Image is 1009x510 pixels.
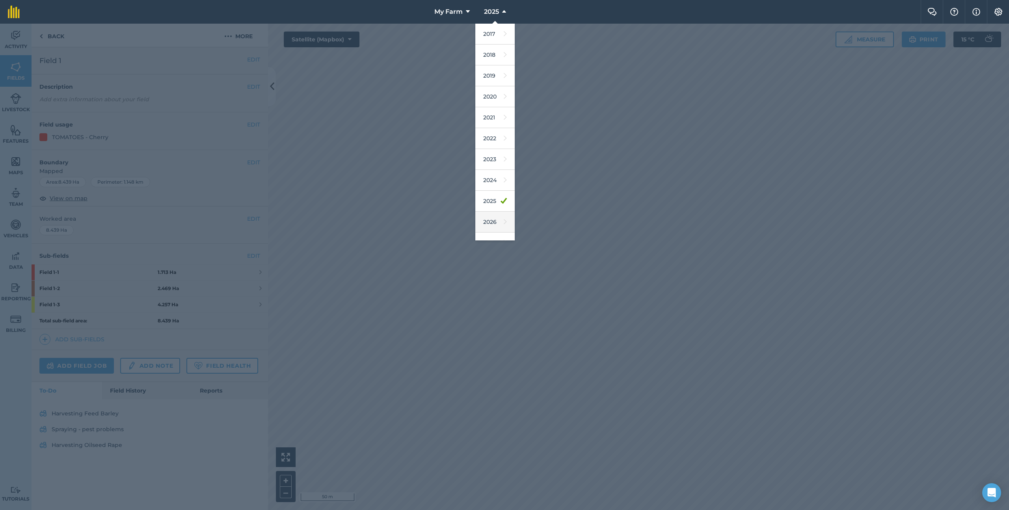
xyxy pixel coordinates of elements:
[475,65,515,86] a: 2019
[475,86,515,107] a: 2020
[475,212,515,233] a: 2026
[972,7,980,17] img: svg+xml;base64,PHN2ZyB4bWxucz0iaHR0cDovL3d3dy53My5vcmcvMjAwMC9zdmciIHdpZHRoPSIxNyIgaGVpZ2h0PSIxNy...
[994,8,1003,16] img: A cog icon
[475,233,515,253] a: 2027
[475,24,515,45] a: 2017
[475,191,515,212] a: 2025
[475,149,515,170] a: 2023
[475,128,515,149] a: 2022
[484,7,499,17] span: 2025
[475,107,515,128] a: 2021
[949,8,959,16] img: A question mark icon
[8,6,20,18] img: fieldmargin Logo
[475,45,515,65] a: 2018
[434,7,463,17] span: My Farm
[982,483,1001,502] div: Open Intercom Messenger
[927,8,937,16] img: Two speech bubbles overlapping with the left bubble in the forefront
[475,170,515,191] a: 2024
